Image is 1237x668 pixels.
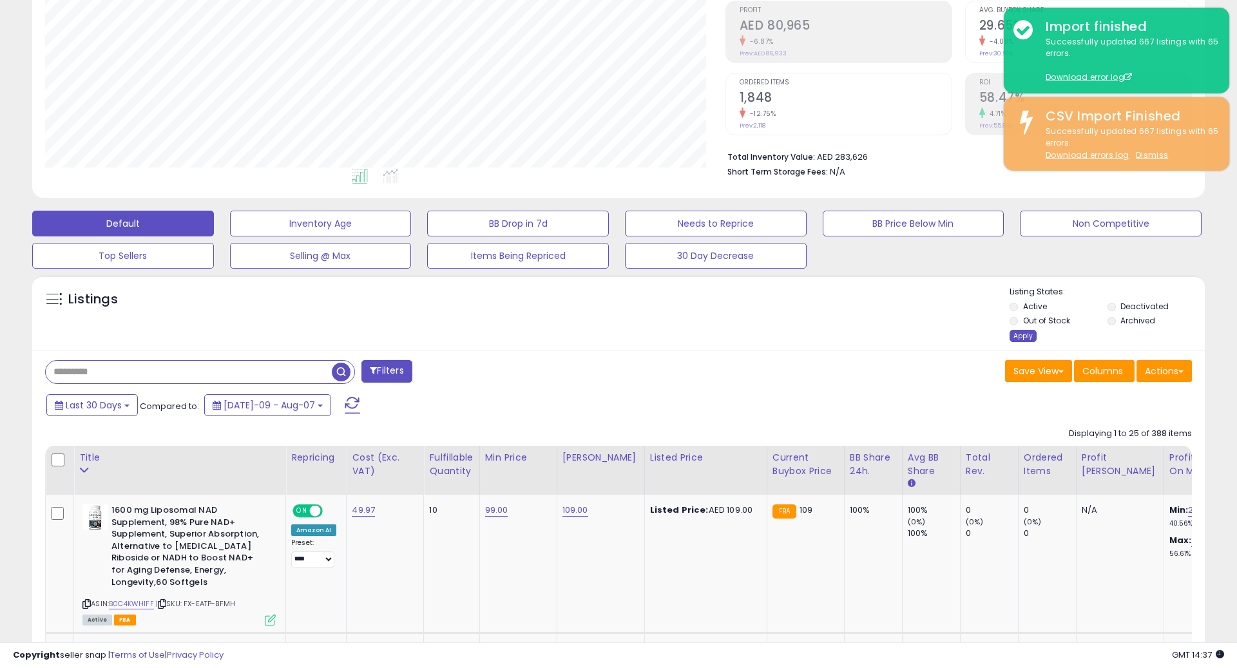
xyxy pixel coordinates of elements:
span: ROI [979,79,1191,86]
b: 1600 mg Liposomal NAD Supplement, 98% Pure NAD+ Supplement, Superior Absorption, Alternative to [... [111,504,268,591]
div: Cost (Exc. VAT) [352,451,418,478]
small: 4.71% [985,109,1006,119]
span: Avg. Buybox Share [979,7,1191,14]
button: Non Competitive [1020,211,1202,236]
button: Inventory Age [230,211,412,236]
div: Amazon AI [291,524,336,536]
div: Fulfillable Quantity [429,451,474,478]
button: BB Drop in 7d [427,211,609,236]
div: seller snap | | [13,649,224,662]
b: Listed Price: [650,504,709,516]
p: Listing States: [1010,286,1204,298]
div: Title [79,451,280,464]
button: Needs to Reprice [625,211,807,236]
label: Out of Stock [1023,315,1070,326]
small: Avg BB Share. [908,478,916,490]
small: Prev: 55.84% [979,122,1013,129]
button: Last 30 Days [46,394,138,416]
small: (0%) [966,517,984,527]
b: Short Term Storage Fees: [727,166,828,177]
span: Ordered Items [740,79,952,86]
div: 100% [850,504,892,516]
button: Filters [361,360,412,383]
small: -12.75% [745,109,776,119]
div: 100% [908,528,960,539]
div: N/A [1082,504,1154,516]
label: Active [1023,301,1047,312]
img: 419vC0MOgRL._SL40_.jpg [82,504,108,530]
a: 21.49 [1188,504,1209,517]
span: [DATE]-09 - Aug-07 [224,399,315,412]
a: Download errors log [1046,149,1129,160]
div: 100% [908,504,960,516]
div: Avg BB Share [908,451,955,478]
small: Prev: 2,118 [740,122,765,129]
small: FBA [772,504,796,519]
button: Selling @ Max [230,243,412,269]
div: BB Share 24h. [850,451,897,478]
span: Last 30 Days [66,399,122,412]
div: AED 109.00 [650,504,757,516]
div: Ordered Items [1024,451,1071,478]
div: Current Buybox Price [772,451,839,478]
div: Total Rev. [966,451,1013,478]
a: 49.97 [352,504,375,517]
button: Default [32,211,214,236]
span: OFF [321,506,341,517]
h2: 1,848 [740,90,952,108]
div: 0 [1024,528,1076,539]
div: Successfully updated 667 listings with 65 errors. [1036,126,1220,162]
small: -4.08% [985,37,1014,46]
span: Profit [740,7,952,14]
div: 10 [429,504,469,516]
strong: Copyright [13,649,60,661]
small: Prev: AED 86,933 [740,50,787,57]
div: CSV Import Finished [1036,107,1220,126]
button: BB Price Below Min [823,211,1004,236]
small: (0%) [1024,517,1042,527]
div: Preset: [291,539,336,568]
span: All listings currently available for purchase on Amazon [82,615,112,625]
div: Listed Price [650,451,762,464]
h2: AED 80,965 [740,18,952,35]
div: ASIN: [82,504,276,624]
b: Max: [1169,534,1192,546]
span: FBA [114,615,136,625]
a: Terms of Use [110,649,165,661]
span: 109 [800,504,812,516]
span: ON [294,506,310,517]
u: Dismiss [1136,149,1168,160]
button: 30 Day Decrease [625,243,807,269]
div: Successfully updated 667 listings with 65 errors. [1036,36,1220,84]
h2: 58.47% [979,90,1191,108]
small: Prev: 30.91% [979,50,1013,57]
b: Min: [1169,504,1189,516]
span: Compared to: [140,400,199,412]
button: Items Being Repriced [427,243,609,269]
a: Privacy Policy [167,649,224,661]
button: Top Sellers [32,243,214,269]
span: | SKU: FX-EATP-BFMH [156,598,235,609]
a: B0C4KWH1FF [109,598,154,609]
li: AED 283,626 [727,148,1182,164]
h5: Listings [68,291,118,309]
div: Displaying 1 to 25 of 388 items [1069,428,1192,440]
div: 0 [1024,504,1076,516]
div: Import finished [1036,17,1220,36]
span: N/A [830,166,845,178]
h2: 29.65% [979,18,1191,35]
button: [DATE]-09 - Aug-07 [204,394,331,416]
span: 2025-09-7 14:37 GMT [1172,649,1224,661]
span: Columns [1082,365,1123,377]
a: Download error log [1046,72,1132,82]
div: Min Price [485,451,551,464]
label: Archived [1120,315,1155,326]
a: 27.25 [1191,534,1214,547]
button: Columns [1074,360,1135,382]
b: Total Inventory Value: [727,151,815,162]
div: Apply [1010,330,1037,342]
a: 109.00 [562,504,588,517]
div: 0 [966,504,1018,516]
button: Save View [1005,360,1072,382]
div: Repricing [291,451,341,464]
